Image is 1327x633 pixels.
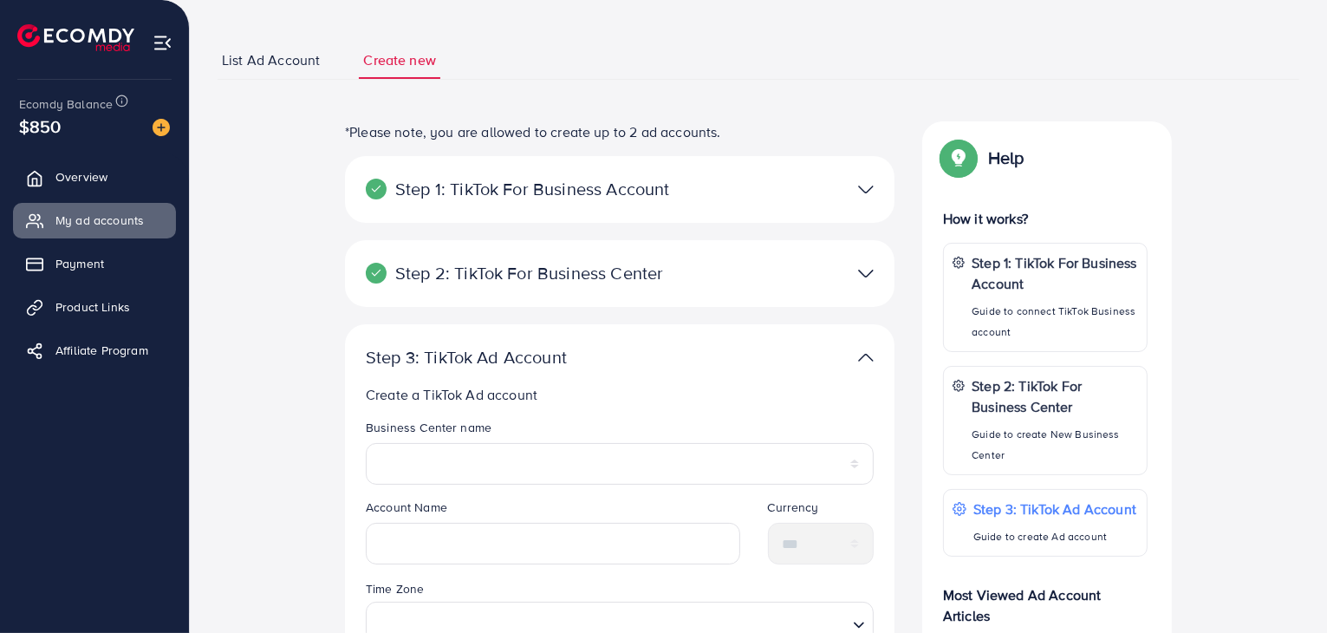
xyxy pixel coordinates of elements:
[363,50,436,70] span: Create new
[768,499,875,523] legend: Currency
[17,24,134,51] img: logo
[366,384,881,405] p: Create a TikTok Ad account
[972,375,1138,417] p: Step 2: TikTok For Business Center
[13,333,176,368] a: Affiliate Program
[943,142,974,173] img: Popup guide
[972,301,1138,343] p: Guide to connect TikTok Business account
[19,114,62,139] span: $850
[858,345,874,370] img: TikTok partner
[345,121,894,142] p: *Please note, you are allowed to create up to 2 ad accounts.
[13,203,176,238] a: My ad accounts
[153,33,172,53] img: menu
[366,499,740,523] legend: Account Name
[13,246,176,281] a: Payment
[55,168,107,186] span: Overview
[972,252,1138,294] p: Step 1: TikTok For Business Account
[366,347,695,368] p: Step 3: TikTok Ad Account
[858,177,874,202] img: TikTok partner
[366,179,695,199] p: Step 1: TikTok For Business Account
[858,261,874,286] img: TikTok partner
[943,208,1148,229] p: How it works?
[1253,555,1314,620] iframe: Chat
[19,95,113,113] span: Ecomdy Balance
[973,499,1136,519] p: Step 3: TikTok Ad Account
[366,263,695,284] p: Step 2: TikTok For Business Center
[988,147,1025,168] p: Help
[153,119,170,136] img: image
[366,419,874,443] legend: Business Center name
[55,342,148,359] span: Affiliate Program
[55,212,144,229] span: My ad accounts
[55,255,104,272] span: Payment
[13,160,176,194] a: Overview
[366,580,424,597] label: Time Zone
[972,424,1138,466] p: Guide to create New Business Center
[943,571,1148,626] p: Most Viewed Ad Account Articles
[55,298,130,316] span: Product Links
[222,50,320,70] span: List Ad Account
[973,526,1136,547] p: Guide to create Ad account
[13,290,176,324] a: Product Links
